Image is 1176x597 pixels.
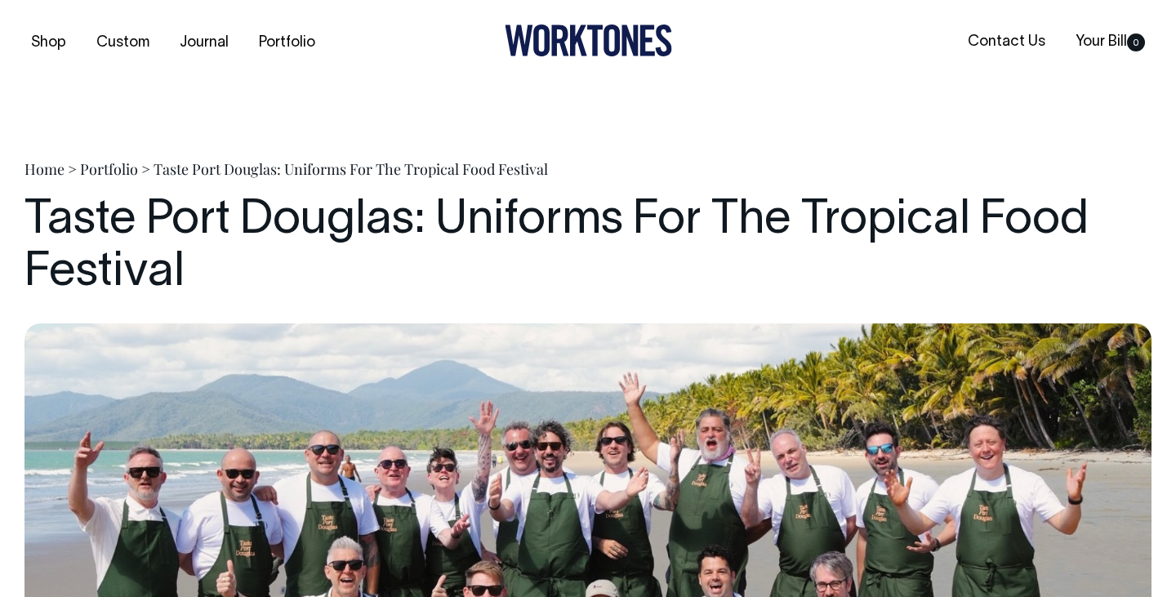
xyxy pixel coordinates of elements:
a: Shop [24,29,73,56]
a: Home [24,159,65,179]
span: 0 [1127,33,1145,51]
a: Your Bill0 [1069,29,1151,56]
span: > [141,159,150,179]
a: Portfolio [252,29,322,56]
span: > [68,159,77,179]
a: Custom [90,29,156,56]
h1: Taste Port Douglas: Uniforms For The Tropical Food Festival [24,195,1151,300]
a: Contact Us [961,29,1052,56]
a: Portfolio [80,159,138,179]
a: Journal [173,29,235,56]
span: Taste Port Douglas: Uniforms For The Tropical Food Festival [154,159,548,179]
